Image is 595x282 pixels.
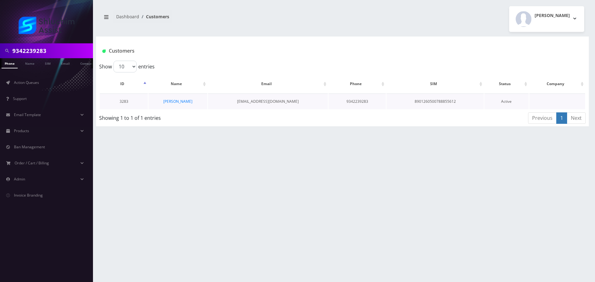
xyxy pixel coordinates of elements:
a: Dashboard [116,14,139,20]
th: Phone: activate to sort column ascending [328,75,386,93]
a: 1 [556,112,567,124]
th: Status: activate to sort column ascending [484,75,528,93]
a: Company [77,58,98,68]
td: 8901260500788855612 [386,93,484,109]
a: Name [22,58,37,68]
td: Active [484,93,528,109]
h2: [PERSON_NAME] [535,13,570,18]
td: [EMAIL_ADDRESS][DOMAIN_NAME] [208,93,328,109]
th: Name: activate to sort column ascending [148,75,207,93]
img: Shluchim Assist [19,17,74,34]
th: SIM: activate to sort column ascending [386,75,484,93]
div: Showing 1 to 1 of 1 entries [99,112,297,122]
td: 9342239283 [328,93,386,109]
a: Previous [528,112,557,124]
button: [PERSON_NAME] [509,6,584,32]
span: Support [13,96,27,101]
span: Action Queues [14,80,39,85]
a: [PERSON_NAME] [163,99,192,104]
a: Next [567,112,586,124]
span: Admin [14,176,25,182]
th: Email: activate to sort column ascending [208,75,328,93]
span: Email Template [14,112,41,117]
select: Showentries [113,61,137,72]
td: 3283 [100,93,148,109]
label: Show entries [99,61,155,72]
span: Order / Cart / Billing [15,160,49,166]
a: Phone [2,58,18,68]
li: Customers [139,13,169,20]
th: Company: activate to sort column ascending [529,75,585,93]
input: Search in Company [12,45,91,57]
a: Email [58,58,73,68]
th: ID: activate to sort column descending [100,75,148,93]
span: Ban Management [14,144,45,150]
span: Invoice Branding [14,193,43,198]
span: Products [14,128,29,133]
nav: breadcrumb [101,10,338,28]
a: SIM [42,58,54,68]
h1: Customers [102,48,501,54]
